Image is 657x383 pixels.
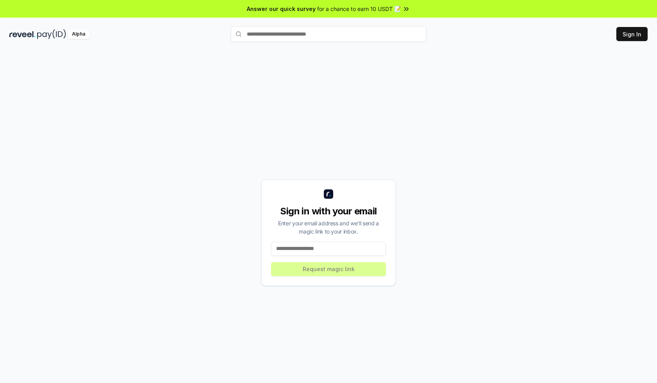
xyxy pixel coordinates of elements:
[271,219,386,236] div: Enter your email address and we’ll send a magic link to your inbox.
[324,189,333,199] img: logo_small
[37,29,66,39] img: pay_id
[616,27,648,41] button: Sign In
[317,5,401,13] span: for a chance to earn 10 USDT 📝
[9,29,36,39] img: reveel_dark
[68,29,90,39] div: Alpha
[271,205,386,218] div: Sign in with your email
[247,5,316,13] span: Answer our quick survey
